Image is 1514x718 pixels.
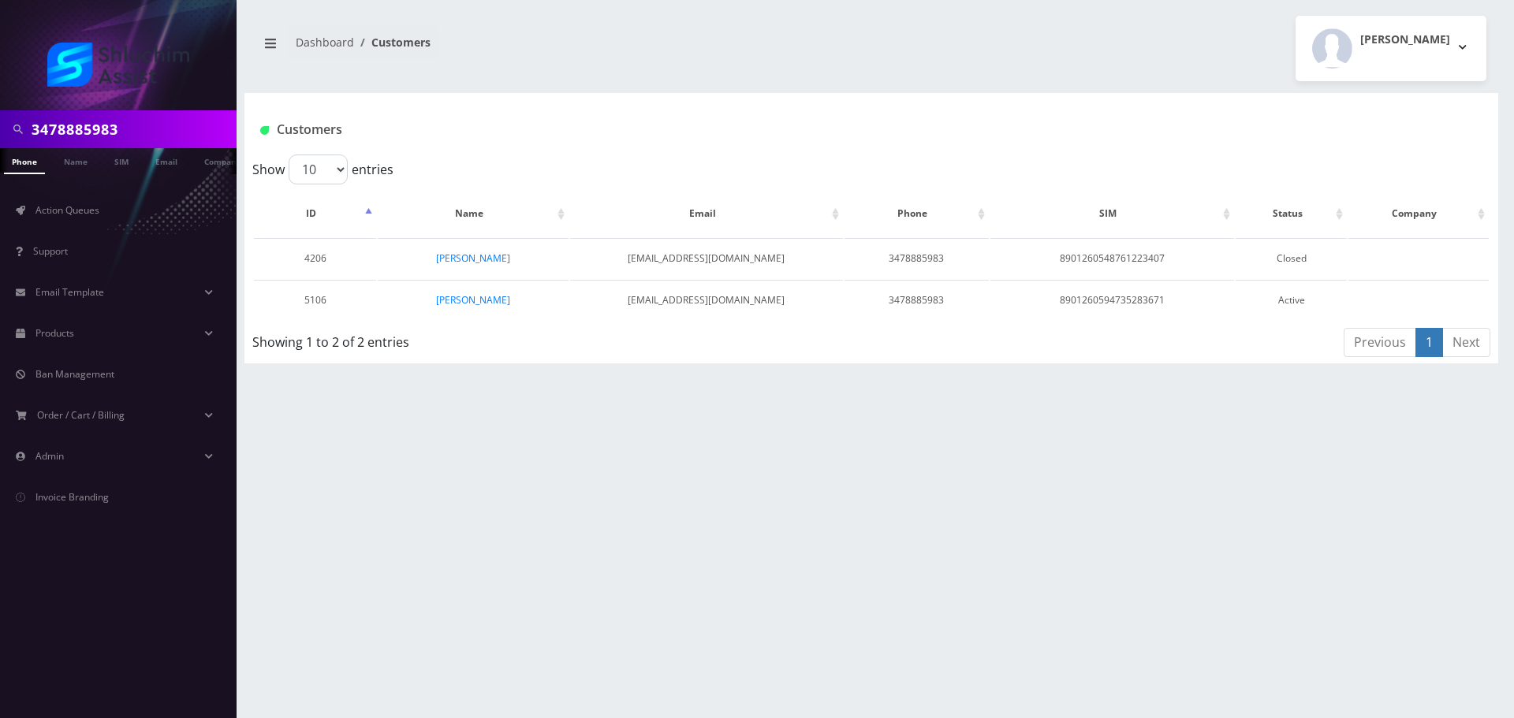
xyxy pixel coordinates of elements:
[256,26,860,71] nav: breadcrumb
[1442,328,1490,357] a: Next
[33,244,68,258] span: Support
[37,408,125,422] span: Order / Cart / Billing
[35,490,109,504] span: Invoice Branding
[56,148,95,173] a: Name
[296,35,354,50] a: Dashboard
[196,148,249,173] a: Company
[32,114,233,144] input: Search in Company
[35,326,74,340] span: Products
[1236,238,1346,278] td: Closed
[35,449,64,463] span: Admin
[845,238,989,278] td: 3478885983
[252,326,756,352] div: Showing 1 to 2 of 2 entries
[47,43,189,87] img: Shluchim Assist
[35,367,114,381] span: Ban Management
[990,238,1235,278] td: 8901260548761223407
[254,280,376,320] td: 5106
[1236,280,1346,320] td: Active
[354,34,431,50] li: Customers
[106,148,136,173] a: SIM
[1344,328,1416,357] a: Previous
[35,203,99,217] span: Action Queues
[254,238,376,278] td: 4206
[990,280,1235,320] td: 8901260594735283671
[289,154,348,184] select: Showentries
[845,280,989,320] td: 3478885983
[260,122,1275,137] h1: Customers
[570,238,843,278] td: [EMAIL_ADDRESS][DOMAIN_NAME]
[1296,16,1486,81] button: [PERSON_NAME]
[1360,33,1450,47] h2: [PERSON_NAME]
[35,285,104,299] span: Email Template
[1348,191,1489,236] th: Company: activate to sort column ascending
[1236,191,1346,236] th: Status: activate to sort column ascending
[147,148,185,173] a: Email
[436,293,510,307] a: [PERSON_NAME]
[436,251,510,265] a: [PERSON_NAME]
[845,191,989,236] th: Phone: activate to sort column ascending
[378,191,569,236] th: Name: activate to sort column ascending
[254,191,376,236] th: ID: activate to sort column descending
[1415,328,1443,357] a: 1
[570,191,843,236] th: Email: activate to sort column ascending
[252,154,393,184] label: Show entries
[570,280,843,320] td: [EMAIL_ADDRESS][DOMAIN_NAME]
[990,191,1235,236] th: SIM: activate to sort column ascending
[4,148,45,174] a: Phone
